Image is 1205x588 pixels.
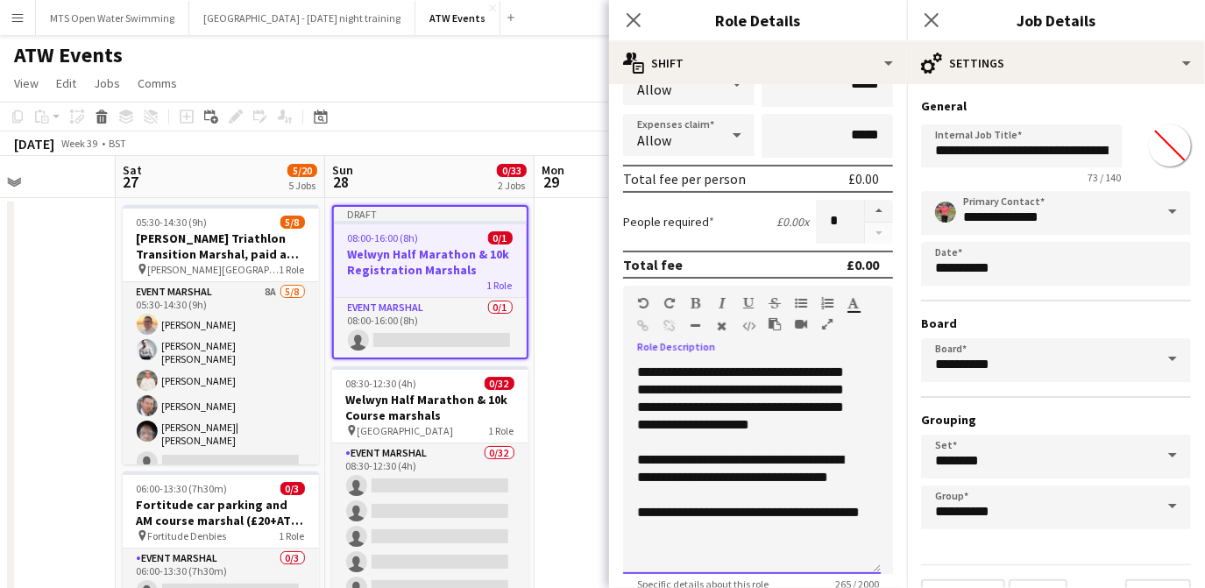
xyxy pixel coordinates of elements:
span: Allow [637,81,671,98]
span: 1 Role [487,279,513,292]
button: MTS Open Water Swimming [36,1,189,35]
div: £0.00 [848,170,879,188]
label: People required [623,214,714,230]
span: 0/32 [485,377,514,390]
a: Edit [49,72,83,95]
button: Strikethrough [769,296,781,310]
button: Undo [637,296,649,310]
span: Edit [56,75,76,91]
span: 0/33 [497,164,527,177]
span: 29 [539,172,564,192]
button: Text Color [847,296,860,310]
button: Ordered List [821,296,833,310]
a: Jobs [87,72,127,95]
app-job-card: Draft08:00-16:00 (8h)0/1Welwyn Half Marathon & 10k Registration Marshals1 RoleEvent Marshal0/108:... [332,205,528,359]
button: ATW Events [415,1,500,35]
h1: ATW Events [14,42,123,68]
div: BST [109,137,126,150]
div: Total fee [623,256,683,273]
span: 0/1 [488,231,513,244]
button: Underline [742,296,755,310]
div: Total fee per person [623,170,746,188]
div: £0.00 x [776,214,809,230]
span: Jobs [94,75,120,91]
div: [DATE] [14,135,54,152]
span: 0/3 [280,482,305,495]
span: 1 Role [280,263,305,276]
span: 1 Role [489,424,514,437]
button: Bold [690,296,702,310]
a: Comms [131,72,184,95]
span: [GEOGRAPHIC_DATA] [358,424,454,437]
span: 08:30-12:30 (4h) [346,377,417,390]
button: Increase [865,200,893,223]
button: Paste as plain text [769,317,781,331]
span: 08:00-16:00 (8h) [348,231,419,244]
app-card-role: Event Marshal8A5/805:30-14:30 (9h)[PERSON_NAME][PERSON_NAME] [PERSON_NAME][PERSON_NAME][PERSON_NA... [123,282,319,530]
span: 27 [120,172,142,192]
app-job-card: 05:30-14:30 (9h)5/8[PERSON_NAME] Triathlon Transition Marshal, paid at £12.21 per hour (over 21) ... [123,205,319,464]
div: Shift [609,42,907,84]
h3: General [921,98,1191,114]
h3: Role Details [609,9,907,32]
h3: Fortitude car parking and AM course marshal (£20+ATW free race or Hourly) [123,497,319,528]
span: Allow [637,131,671,149]
a: View [7,72,46,95]
button: Fullscreen [821,317,833,331]
h3: [PERSON_NAME] Triathlon Transition Marshal, paid at £12.21 per hour (over 21) [123,230,319,262]
span: 73 / 140 [1074,171,1135,184]
button: Clear Formatting [716,319,728,333]
span: 05:30-14:30 (9h) [137,216,208,229]
h3: Welwyn Half Marathon & 10k Registration Marshals [334,246,527,278]
div: 5 Jobs [288,179,316,192]
div: Draft [334,207,527,221]
span: Sun [332,162,353,178]
button: Horizontal Line [690,319,702,333]
span: 5/20 [287,164,317,177]
span: [PERSON_NAME][GEOGRAPHIC_DATA] [148,263,280,276]
div: £0.00 [847,256,879,273]
button: Unordered List [795,296,807,310]
h3: Board [921,315,1191,331]
div: 2 Jobs [498,179,526,192]
h3: Welwyn Half Marathon & 10k Course marshals [332,392,528,423]
span: Fortitude Denbies [148,529,227,542]
button: Redo [663,296,676,310]
span: View [14,75,39,91]
span: Week 39 [58,137,102,150]
span: Sat [123,162,142,178]
h3: Grouping [921,412,1191,428]
div: Settings [907,42,1205,84]
span: Comms [138,75,177,91]
app-card-role: Event Marshal0/108:00-16:00 (8h) [334,298,527,358]
span: 5/8 [280,216,305,229]
button: Italic [716,296,728,310]
span: 06:00-13:30 (7h30m) [137,482,228,495]
button: [GEOGRAPHIC_DATA] - [DATE] night training [189,1,415,35]
button: HTML Code [742,319,755,333]
span: 1 Role [280,529,305,542]
span: Mon [542,162,564,178]
span: 28 [330,172,353,192]
button: Insert video [795,317,807,331]
h3: Job Details [907,9,1205,32]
